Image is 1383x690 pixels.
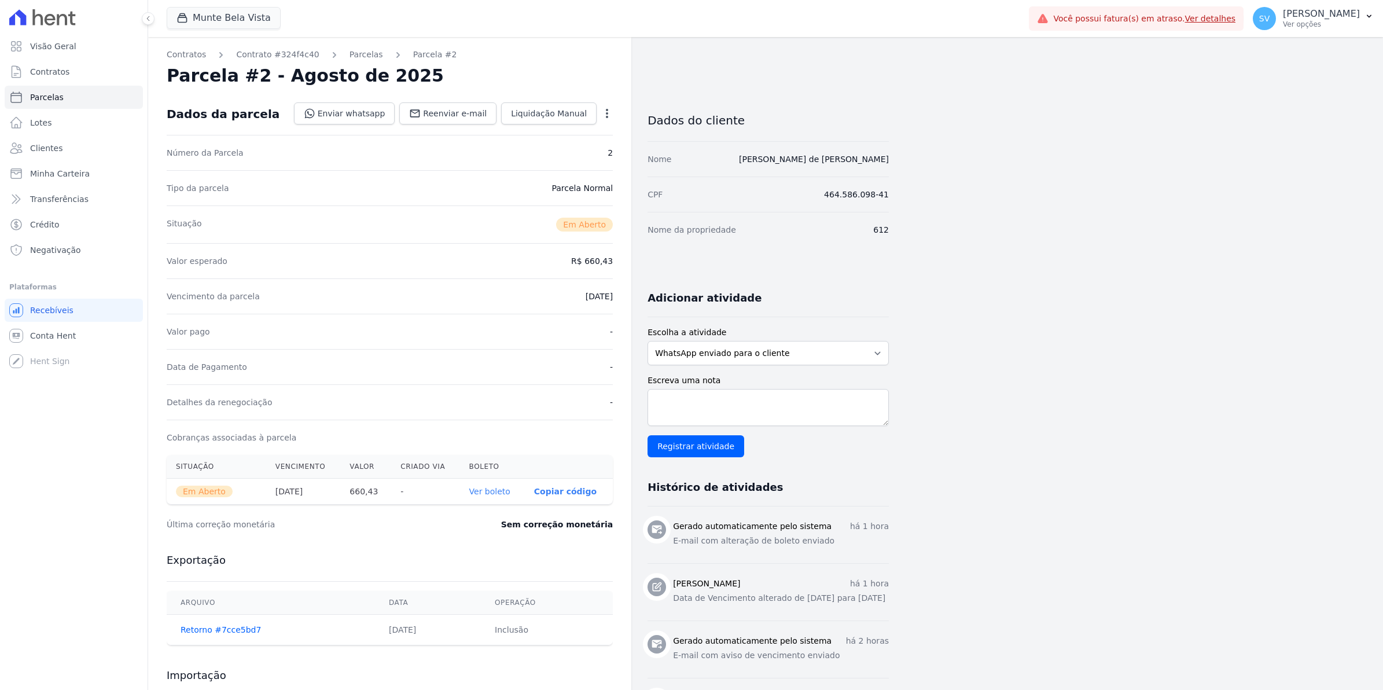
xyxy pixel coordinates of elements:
a: Parcela #2 [413,49,457,61]
dd: R$ 660,43 [571,255,613,267]
nav: Breadcrumb [167,49,613,61]
dt: Nome [648,153,671,165]
dt: Tipo da parcela [167,182,229,194]
span: Crédito [30,219,60,230]
dt: Nome da propriedade [648,224,736,236]
span: Em Aberto [556,218,613,232]
p: [PERSON_NAME] [1283,8,1360,20]
dt: Vencimento da parcela [167,291,260,302]
a: Enviar whatsapp [294,102,395,124]
dd: 464.586.098-41 [824,189,889,200]
p: há 1 hora [850,520,889,533]
a: Parcelas [350,49,383,61]
span: Reenviar e-mail [423,108,487,119]
th: Boleto [460,455,525,479]
dt: Número da Parcela [167,147,244,159]
th: Vencimento [266,455,341,479]
th: [DATE] [266,479,341,505]
dt: Valor pago [167,326,210,337]
dd: - [610,326,613,337]
dd: 2 [608,147,613,159]
span: Negativação [30,244,81,256]
h3: Gerado automaticamente pelo sistema [673,520,832,533]
h3: Gerado automaticamente pelo sistema [673,635,832,647]
a: Ver boleto [469,487,510,496]
div: Plataformas [9,280,138,294]
dd: Sem correção monetária [501,519,613,530]
dd: [DATE] [586,291,613,302]
span: Transferências [30,193,89,205]
dd: - [610,361,613,373]
a: Contrato #324f4c40 [236,49,319,61]
span: Contratos [30,66,69,78]
a: Recebíveis [5,299,143,322]
a: Liquidação Manual [501,102,597,124]
span: Em Aberto [176,486,233,497]
span: Liquidação Manual [511,108,587,119]
label: Escreva uma nota [648,375,889,387]
span: Você possui fatura(s) em atraso. [1053,13,1235,25]
a: Reenviar e-mail [399,102,496,124]
a: Conta Hent [5,324,143,347]
a: Minha Carteira [5,162,143,185]
p: E-mail com alteração de boleto enviado [673,535,889,547]
h3: [PERSON_NAME] [673,578,740,590]
h2: Parcela #2 - Agosto de 2025 [167,65,444,86]
th: Data [375,591,481,615]
dd: Parcela Normal [551,182,613,194]
a: Parcelas [5,86,143,109]
h3: Importação [167,669,613,682]
h3: Dados do cliente [648,113,889,127]
th: Operação [481,591,613,615]
button: Munte Bela Vista [167,7,281,29]
dt: Cobranças associadas à parcela [167,432,296,443]
p: há 1 hora [850,578,889,590]
dt: CPF [648,189,663,200]
a: Negativação [5,238,143,262]
span: Recebíveis [30,304,73,316]
a: Contratos [167,49,206,61]
p: há 2 horas [846,635,889,647]
th: 660,43 [340,479,391,505]
span: Minha Carteira [30,168,90,179]
span: Conta Hent [30,330,76,342]
th: Situação [167,455,266,479]
th: - [391,479,459,505]
p: Ver opções [1283,20,1360,29]
th: Criado via [391,455,459,479]
a: [PERSON_NAME] de [PERSON_NAME] [739,155,889,164]
td: [DATE] [375,615,481,645]
dd: 612 [873,224,889,236]
a: Crédito [5,213,143,236]
a: Lotes [5,111,143,134]
span: Parcelas [30,91,64,103]
label: Escolha a atividade [648,326,889,339]
a: Contratos [5,60,143,83]
input: Registrar atividade [648,435,744,457]
td: Inclusão [481,615,613,645]
dd: - [610,397,613,408]
div: Dados da parcela [167,107,279,121]
a: Visão Geral [5,35,143,58]
p: Data de Vencimento alterado de [DATE] para [DATE] [673,592,889,604]
a: Transferências [5,188,143,211]
a: Ver detalhes [1185,14,1236,23]
button: SV [PERSON_NAME] Ver opções [1244,2,1383,35]
h3: Exportação [167,553,613,567]
a: Clientes [5,137,143,160]
dt: Detalhes da renegociação [167,397,273,408]
dt: Última correção monetária [167,519,431,530]
span: Lotes [30,117,52,129]
p: E-mail com aviso de vencimento enviado [673,649,889,662]
span: Visão Geral [30,41,76,52]
span: Clientes [30,142,62,154]
button: Copiar código [534,487,597,496]
th: Arquivo [167,591,375,615]
dt: Situação [167,218,202,232]
span: SV [1259,14,1270,23]
h3: Histórico de atividades [648,480,783,494]
th: Valor [340,455,391,479]
dt: Valor esperado [167,255,227,267]
h3: Adicionar atividade [648,291,762,305]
